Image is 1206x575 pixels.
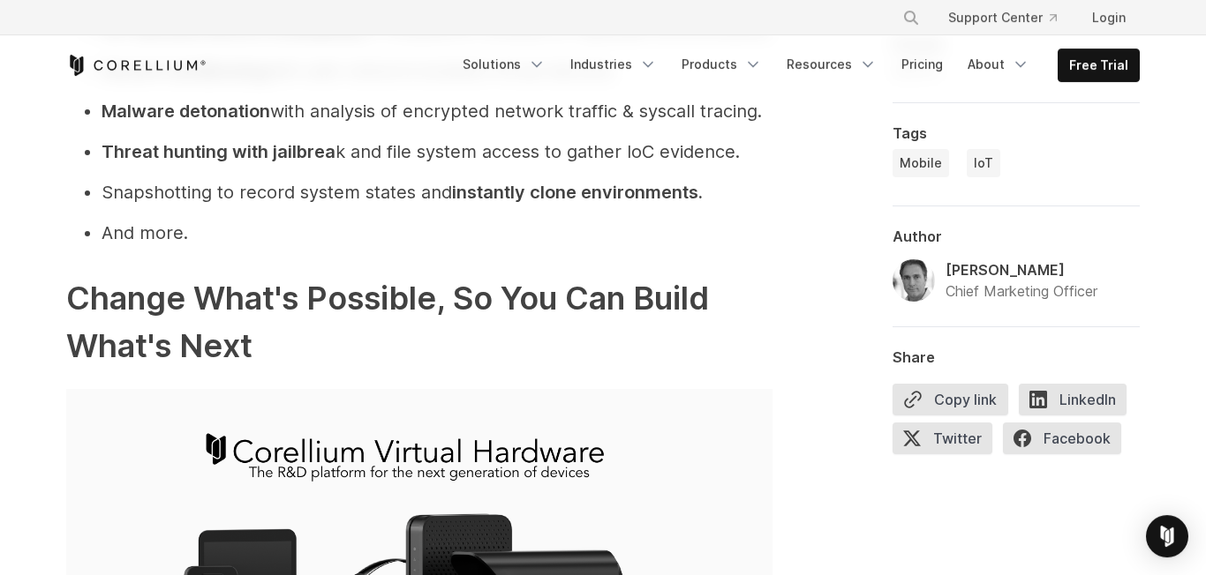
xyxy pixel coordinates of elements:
span: Twitter [893,422,992,454]
img: Anthony Ricco [893,259,935,302]
div: Open Intercom Messenger [1146,515,1188,557]
span: Facebook [1003,422,1121,454]
strong: Threat hunting with jailbrea [102,141,335,162]
li: with analysis of encrypted network traffic & syscall tracing. [102,98,773,124]
a: Products [671,49,773,80]
a: IoT [967,149,1000,177]
button: Copy link [893,384,1008,415]
button: Search [895,2,927,34]
div: Share [893,348,1140,366]
a: Pricing [891,49,953,80]
div: Chief Marketing Officer [946,280,1097,302]
h2: Change What's Possible, So You Can Build What's Next [66,274,773,370]
li: And more. [102,220,773,246]
strong: instantly clone environments. [452,182,703,203]
a: About [957,49,1040,80]
a: Solutions [452,49,556,80]
li: k and file system access to gather IoC evidence. [102,138,773,165]
a: Twitter [893,422,1003,461]
span: IoT [974,154,993,172]
div: [PERSON_NAME] [946,259,1097,280]
a: Mobile [893,149,949,177]
a: Free Trial [1059,49,1139,81]
div: Navigation Menu [452,49,1140,82]
a: Corellium Home [66,55,207,76]
span: LinkedIn [1019,384,1127,415]
span: Mobile [900,154,942,172]
strong: Malware detonation [102,101,270,122]
a: Login [1078,2,1140,34]
a: Industries [560,49,667,80]
div: Tags [893,124,1140,142]
li: Snapshotting to record system states and [102,179,773,205]
div: Navigation Menu [881,2,1140,34]
a: LinkedIn [1019,384,1137,422]
a: Support Center [934,2,1071,34]
a: Resources [776,49,887,80]
div: Author [893,228,1140,245]
a: Facebook [1003,422,1132,461]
